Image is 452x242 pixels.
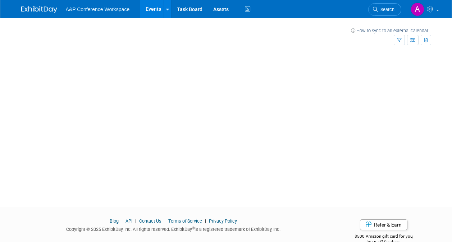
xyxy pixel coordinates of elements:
[66,6,130,12] span: A&P Conference Workspace
[168,218,202,224] a: Terms of Service
[351,28,431,33] a: How to sync to an external calendar...
[360,219,407,230] a: Refer & Earn
[125,218,132,224] a: API
[192,226,195,230] sup: ®
[21,224,326,233] div: Copyright © 2025 ExhibitDay, Inc. All rights reserved. ExhibitDay is a registered trademark of Ex...
[139,218,161,224] a: Contact Us
[133,218,138,224] span: |
[378,7,394,12] span: Search
[209,218,237,224] a: Privacy Policy
[411,3,424,16] img: Anna Brewer
[120,218,124,224] span: |
[110,218,119,224] a: Blog
[203,218,208,224] span: |
[368,3,401,16] a: Search
[163,218,167,224] span: |
[21,6,57,13] img: ExhibitDay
